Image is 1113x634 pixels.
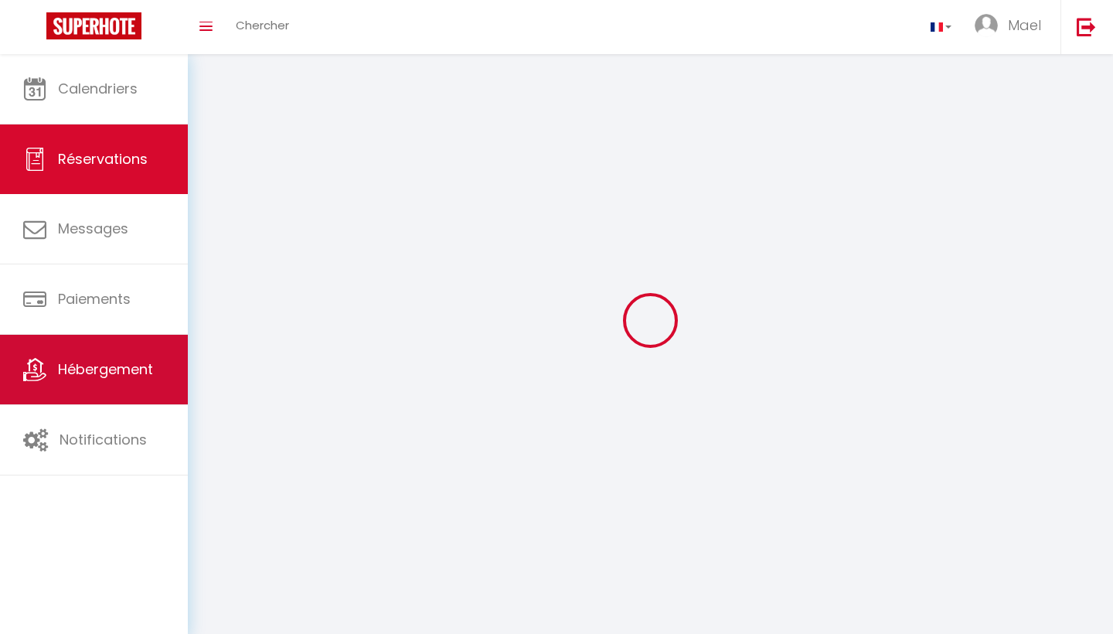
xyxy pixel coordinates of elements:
[58,79,138,98] span: Calendriers
[975,14,998,37] img: ...
[58,360,153,379] span: Hébergement
[1008,15,1041,35] span: Mael
[58,289,131,308] span: Paiements
[58,149,148,169] span: Réservations
[1077,17,1096,36] img: logout
[58,219,128,238] span: Messages
[46,12,141,39] img: Super Booking
[60,430,147,449] span: Notifications
[236,17,289,33] span: Chercher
